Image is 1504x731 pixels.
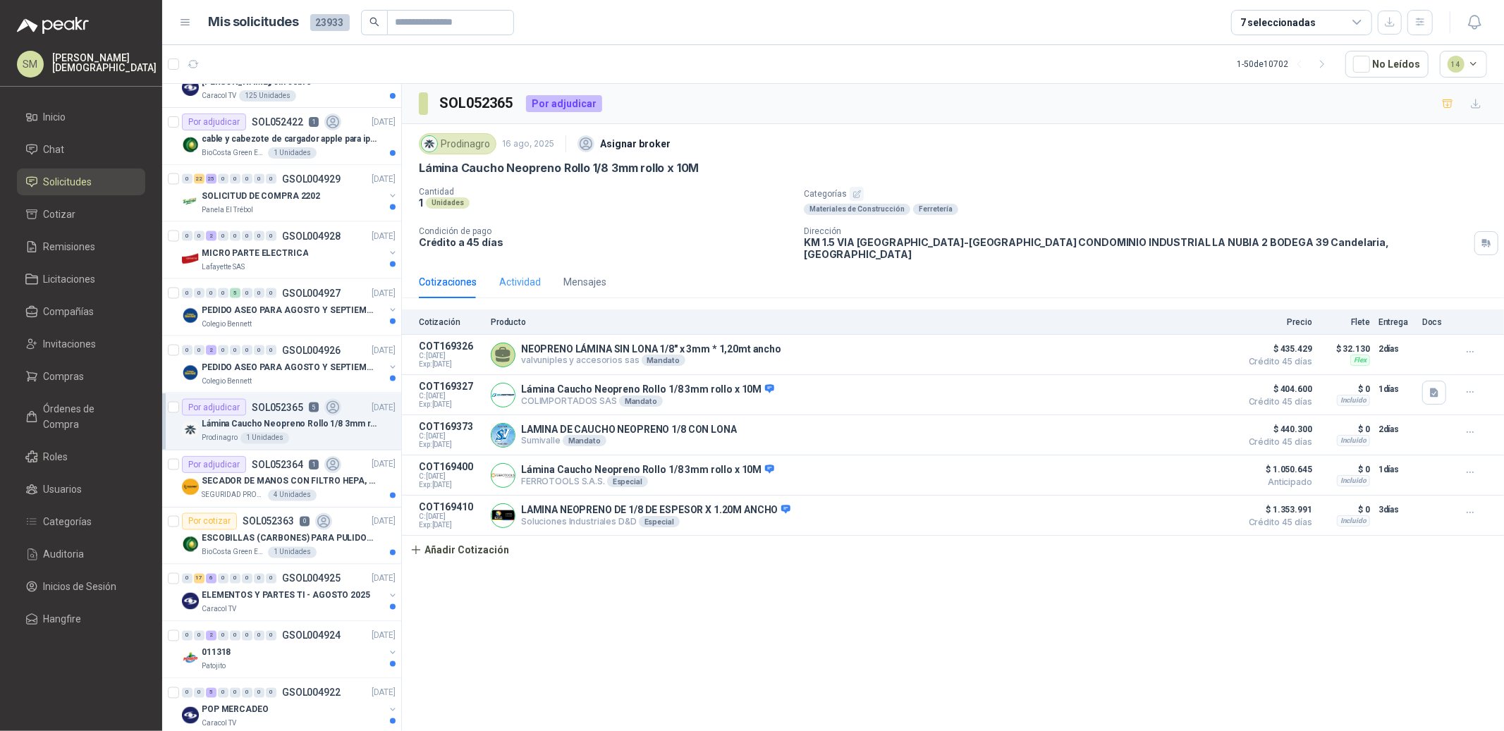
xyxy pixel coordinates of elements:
[419,133,496,154] div: Prodinagro
[309,460,319,469] p: 1
[182,79,199,96] img: Company Logo
[282,174,341,184] p: GSOL004929
[419,187,793,197] p: Cantidad
[372,344,396,357] p: [DATE]
[804,226,1469,236] p: Dirección
[202,589,370,603] p: ELEMENTOS Y PARTES TI - AGOSTO 2025
[254,174,264,184] div: 0
[252,460,303,469] p: SOL052364
[202,204,253,216] p: Panela El Trébol
[182,228,398,273] a: 0 0 2 0 0 0 0 0 GSOL004928[DATE] Company LogoMICRO PARTE ELECTRICALafayette SAS
[182,631,192,641] div: 0
[254,688,264,698] div: 0
[419,360,482,369] span: Exp: [DATE]
[17,51,44,78] div: SM
[1337,435,1370,446] div: Incluido
[1440,51,1488,78] button: 14
[1242,501,1312,518] span: $ 1.353.991
[242,345,252,355] div: 0
[266,631,276,641] div: 0
[206,574,216,584] div: 6
[499,274,541,290] div: Actividad
[1321,381,1370,398] p: $ 0
[182,479,199,496] img: Company Logo
[266,174,276,184] div: 0
[521,516,790,527] p: Soluciones Industriales D&D
[419,432,482,441] span: C: [DATE]
[521,464,774,477] p: Lámina Caucho Neopreno Rollo 1/8 3mm rollo x 10M
[242,631,252,641] div: 0
[206,288,216,298] div: 0
[804,236,1469,260] p: KM 1.5 VIA [GEOGRAPHIC_DATA]-[GEOGRAPHIC_DATA] CONDOMINIO INDUSTRIAL LA NUBIA 2 BODEGA 39 Candela...
[1337,515,1370,527] div: Incluido
[252,117,303,127] p: SOL052422
[419,400,482,409] span: Exp: [DATE]
[202,304,377,317] p: PEDIDO ASEO PARA AGOSTO Y SEPTIEMBRE 2
[182,345,192,355] div: 0
[502,137,554,151] p: 16 ago, 2025
[1242,398,1312,406] span: Crédito 45 días
[268,147,317,159] div: 1 Unidades
[242,231,252,241] div: 0
[202,718,236,730] p: Caracol TV
[521,343,781,355] p: NEOPRENO LÁMINA SIN LONA 1/8" x 3mm * 1,20mt ancho
[239,90,296,102] div: 125 Unidades
[182,688,192,698] div: 0
[282,631,341,641] p: GSOL004924
[1337,475,1370,486] div: Incluido
[372,629,396,643] p: [DATE]
[266,288,276,298] div: 0
[230,631,240,641] div: 0
[17,606,145,632] a: Hangfire
[419,501,482,512] p: COT169410
[804,204,910,215] div: Materiales de Construcción
[182,399,246,416] div: Por adjudicar
[419,521,482,529] span: Exp: [DATE]
[182,193,199,210] img: Company Logo
[218,288,228,298] div: 0
[17,331,145,357] a: Invitaciones
[182,513,237,530] div: Por cotizar
[419,226,793,236] p: Condición de pago
[44,401,132,432] span: Órdenes de Compra
[44,271,96,287] span: Licitaciones
[419,472,482,481] span: C: [DATE]
[254,231,264,241] div: 0
[44,546,85,562] span: Auditoria
[206,688,216,698] div: 5
[17,443,145,470] a: Roles
[17,233,145,260] a: Remisiones
[426,197,470,209] div: Unidades
[639,516,680,527] div: Especial
[182,536,199,553] img: Company Logo
[268,490,317,501] div: 4 Unidades
[1242,317,1312,327] p: Precio
[194,345,204,355] div: 0
[202,604,236,615] p: Caracol TV
[254,574,264,584] div: 0
[419,421,482,432] p: COT169373
[309,403,319,412] p: 5
[419,197,423,209] p: 1
[491,383,515,407] img: Company Logo
[282,345,341,355] p: GSOL004926
[372,173,396,186] p: [DATE]
[282,288,341,298] p: GSOL004927
[230,174,240,184] div: 0
[619,395,663,407] div: Mandato
[1378,317,1414,327] p: Entrega
[44,369,85,384] span: Compras
[202,190,320,203] p: SOLICITUD DE COMPRA 2202
[44,142,65,157] span: Chat
[182,113,246,130] div: Por adjudicar
[202,247,308,260] p: MICRO PARTE ELECTRICA
[1321,501,1370,518] p: $ 0
[194,174,204,184] div: 22
[230,688,240,698] div: 0
[194,231,204,241] div: 0
[17,476,145,503] a: Usuarios
[419,161,699,176] p: Lámina Caucho Neopreno Rollo 1/8 3mm rollo x 10M
[521,395,774,407] p: COLIMPORTADOS SAS
[1321,340,1370,357] p: $ 32.130
[17,136,145,163] a: Chat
